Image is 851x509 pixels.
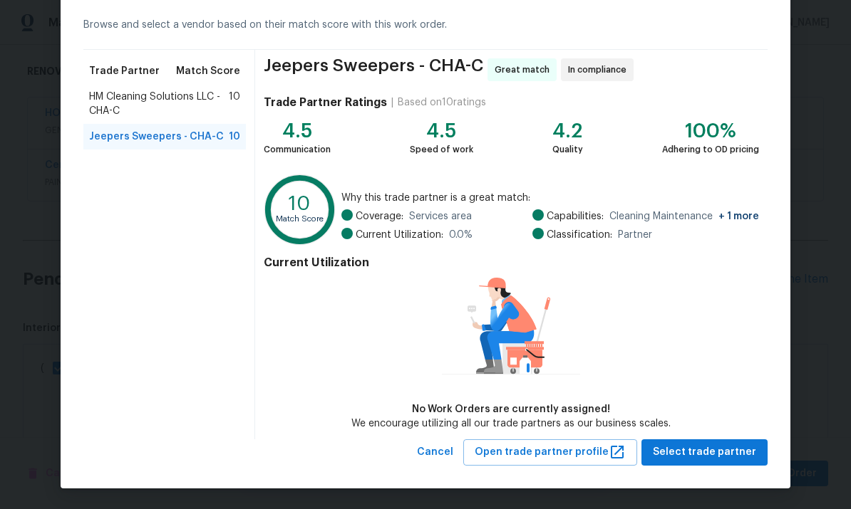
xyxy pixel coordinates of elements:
span: Jeepers Sweepers - CHA-C [89,130,224,144]
span: Why this trade partner is a great match: [341,191,759,205]
span: Capabilities: [547,209,604,224]
span: Coverage: [356,209,403,224]
div: 4.5 [410,124,473,138]
div: Communication [264,142,331,157]
span: Select trade partner [653,444,756,461]
div: Based on 10 ratings [398,95,486,110]
span: HM Cleaning Solutions LLC - CHA-C [89,90,229,118]
div: 4.5 [264,124,331,138]
span: + 1 more [718,211,759,221]
span: Cancel [417,444,453,461]
text: 10 [289,194,311,214]
span: Partner [618,228,652,242]
h4: Trade Partner Ratings [264,95,387,110]
button: Select trade partner [641,439,768,466]
span: Jeepers Sweepers - CHA-C [264,58,483,81]
h4: Current Utilization [264,256,759,270]
span: Classification: [547,228,612,242]
span: 10 [229,90,240,118]
div: Speed of work [410,142,473,157]
span: Open trade partner profile [475,444,626,461]
div: 4.2 [552,124,583,138]
span: Trade Partner [89,64,160,78]
div: | [387,95,398,110]
div: Quality [552,142,583,157]
span: 10 [229,130,240,144]
div: We encourage utilizing all our trade partners as our business scales. [351,416,671,431]
span: Match Score [176,64,240,78]
div: No Work Orders are currently assigned! [351,402,671,416]
button: Open trade partner profile [463,439,637,466]
div: 100% [662,124,759,138]
text: Match Score [276,215,324,223]
span: Great match [495,63,555,77]
span: Current Utilization: [356,228,443,242]
span: 0.0 % [449,228,473,242]
div: Adhering to OD pricing [662,142,759,157]
span: Cleaning Maintenance [609,209,759,224]
div: Browse and select a vendor based on their match score with this work order. [83,1,768,50]
span: Services area [409,209,472,224]
button: Cancel [411,439,459,466]
span: In compliance [568,63,632,77]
